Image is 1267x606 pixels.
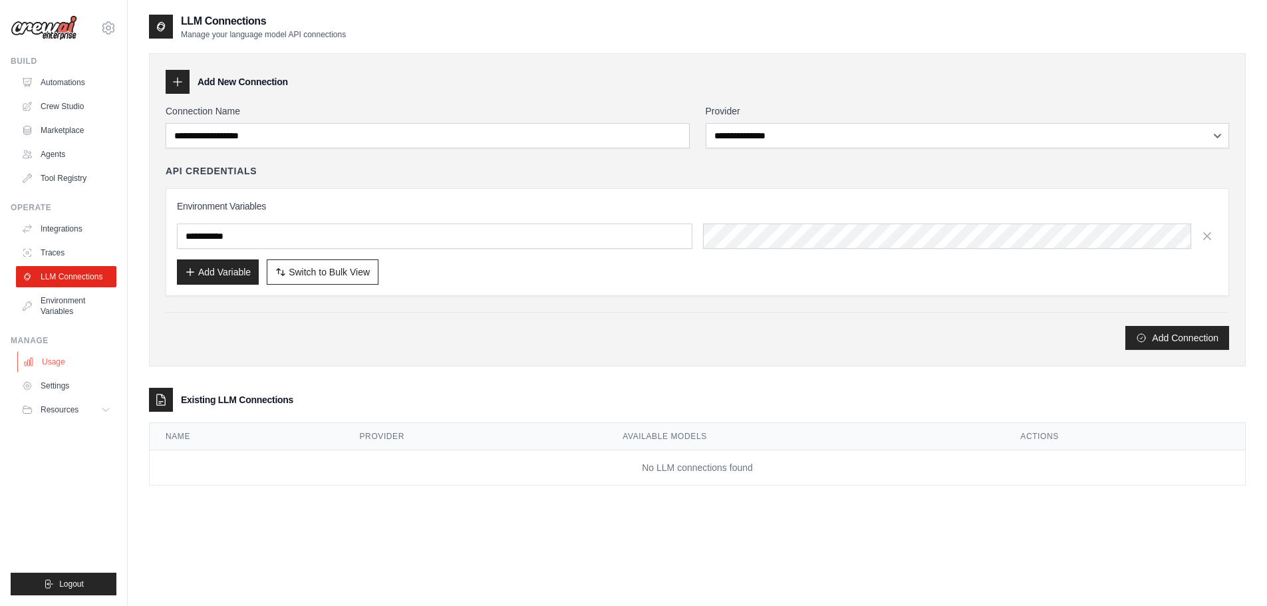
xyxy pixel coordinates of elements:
h3: Add New Connection [198,75,288,88]
th: Actions [1004,423,1245,450]
button: Add Connection [1125,326,1229,350]
a: Traces [16,242,116,263]
h2: LLM Connections [181,13,346,29]
label: Connection Name [166,104,690,118]
span: Switch to Bulk View [289,265,370,279]
img: Logo [11,15,77,41]
a: Marketplace [16,120,116,141]
span: Resources [41,404,78,415]
button: Resources [16,399,116,420]
a: Environment Variables [16,290,116,322]
a: Usage [17,351,118,373]
label: Provider [706,104,1230,118]
p: Manage your language model API connections [181,29,346,40]
th: Name [150,423,344,450]
button: Add Variable [177,259,259,285]
h3: Existing LLM Connections [181,393,293,406]
h4: API Credentials [166,164,257,178]
th: Available Models [607,423,1004,450]
h3: Environment Variables [177,200,1218,213]
span: Logout [59,579,84,589]
a: Agents [16,144,116,165]
th: Provider [344,423,607,450]
a: Integrations [16,218,116,239]
a: Crew Studio [16,96,116,117]
button: Logout [11,573,116,595]
a: Settings [16,375,116,396]
a: Automations [16,72,116,93]
div: Operate [11,202,116,213]
a: LLM Connections [16,266,116,287]
div: Manage [11,335,116,346]
button: Switch to Bulk View [267,259,378,285]
div: Build [11,56,116,67]
a: Tool Registry [16,168,116,189]
td: No LLM connections found [150,450,1245,486]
